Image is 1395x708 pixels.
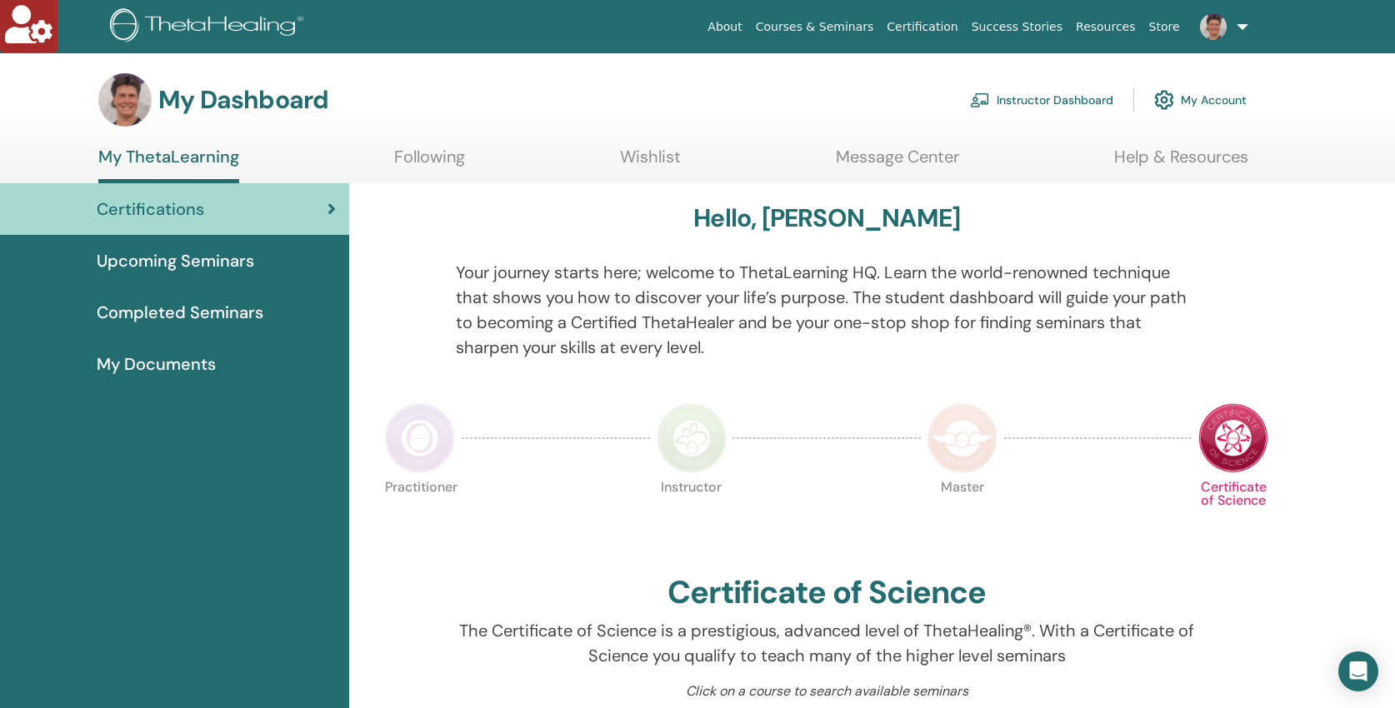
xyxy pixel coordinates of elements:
a: Following [394,147,465,179]
img: default.jpg [1200,13,1227,40]
a: Message Center [836,147,959,179]
a: Success Stories [965,12,1069,42]
p: Instructor [657,481,727,551]
img: default.jpg [98,73,152,127]
p: Click on a course to search available seminars [456,681,1198,701]
span: My Documents [97,352,216,376]
a: About [701,12,748,42]
a: Wishlist [620,147,681,179]
p: Practitioner [385,481,455,551]
img: Instructor [657,403,727,473]
h2: Certificate of Science [667,574,986,612]
p: Master [927,481,997,551]
h3: My Dashboard [158,85,328,115]
img: chalkboard-teacher.svg [970,92,990,107]
a: Certification [880,12,964,42]
a: Instructor Dashboard [970,82,1113,118]
h3: Hello, [PERSON_NAME] [693,203,960,233]
span: Upcoming Seminars [97,248,254,273]
a: Store [1142,12,1187,42]
img: Practitioner [385,403,455,473]
p: Certificate of Science [1198,481,1268,551]
a: My Account [1154,82,1247,118]
a: Help & Resources [1114,147,1248,179]
p: Your journey starts here; welcome to ThetaLearning HQ. Learn the world-renowned technique that sh... [456,260,1198,360]
a: Resources [1069,12,1142,42]
p: The Certificate of Science is a prestigious, advanced level of ThetaHealing®. With a Certificate ... [456,618,1198,668]
span: Completed Seminars [97,300,263,325]
img: Master [927,403,997,473]
div: Open Intercom Messenger [1338,651,1378,691]
img: cog.svg [1154,86,1174,114]
img: logo.png [110,8,309,46]
a: Courses & Seminars [749,12,881,42]
span: Certifications [97,197,204,222]
img: Certificate of Science [1198,403,1268,473]
a: My ThetaLearning [98,147,239,183]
